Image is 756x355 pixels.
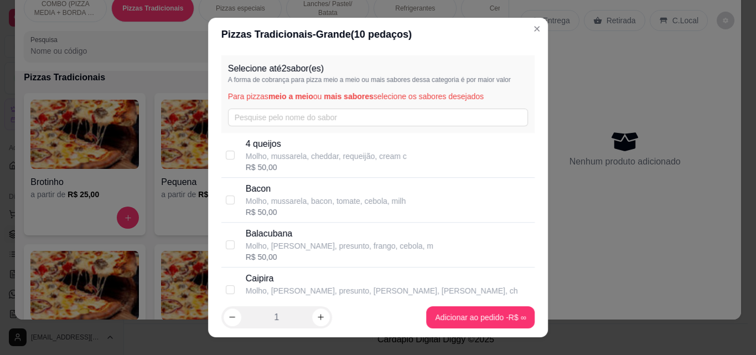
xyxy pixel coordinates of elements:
[246,285,518,296] p: Molho, [PERSON_NAME], presunto, [PERSON_NAME], [PERSON_NAME], ch
[246,151,407,162] p: Molho, mussarela, cheddar, requeijão, cream c
[246,195,406,207] p: Molho, mussarela, bacon, tomate, cebola, milh
[478,76,510,84] span: maior valor
[246,251,433,263] div: R$ 50,00
[228,62,529,75] p: Selecione até 2 sabor(es)
[324,92,374,101] span: mais sabores
[228,75,529,84] p: A forma de cobrança para pizza meio a meio ou mais sabores dessa categoria é por
[246,240,433,251] p: Molho, [PERSON_NAME], presunto, frango, cebola, m
[228,91,529,102] p: Para pizzas ou selecione os sabores desejados
[246,296,518,307] div: R$ 50,00
[224,308,241,326] button: decrease-product-quantity
[246,207,406,218] div: R$ 50,00
[426,306,535,328] button: Adicionar ao pedido -R$ ∞
[268,92,313,101] span: meio a meio
[274,311,279,324] p: 1
[246,162,407,173] div: R$ 50,00
[246,182,406,195] p: Bacon
[528,20,546,38] button: Close
[246,272,518,285] p: Caipira
[221,27,535,42] div: Pizzas Tradicionais - Grande ( 10 pedaços)
[312,308,330,326] button: increase-product-quantity
[246,227,433,240] p: Balacubana
[246,137,407,151] p: 4 queijos
[228,109,529,126] input: Pesquise pelo nome do sabor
